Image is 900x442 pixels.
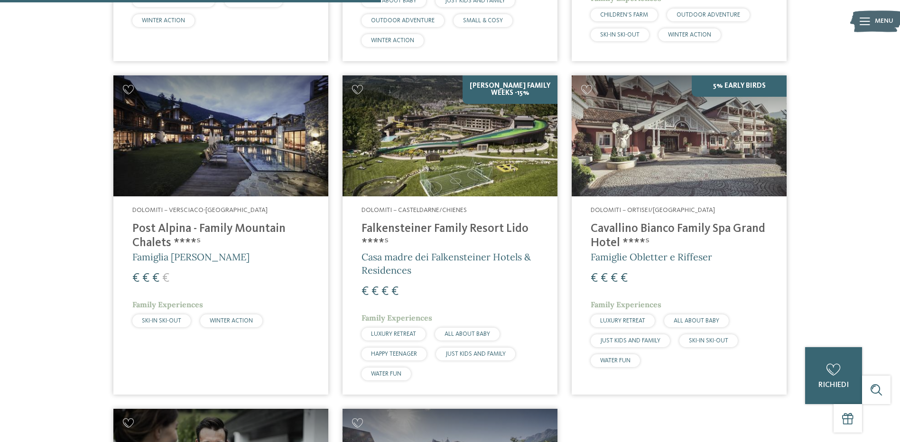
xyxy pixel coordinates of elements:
span: Dolomiti – Casteldarne/Chienes [362,207,467,213]
span: Dolomiti – Versciaco-[GEOGRAPHIC_DATA] [132,207,268,213]
span: WINTER ACTION [668,32,711,38]
span: € [621,272,628,285]
span: WATER FUN [600,358,631,364]
span: € [611,272,618,285]
span: € [132,272,139,285]
span: WATER FUN [371,371,401,377]
span: € [371,285,379,298]
span: Family Experiences [362,313,432,322]
span: CHILDREN’S FARM [600,12,648,18]
span: HAPPY TEENAGER [371,351,417,357]
span: OUTDOOR ADVENTURE [677,12,740,18]
span: richiedi [818,381,849,389]
span: Famiglia [PERSON_NAME] [132,251,250,263]
span: € [601,272,608,285]
span: WINTER ACTION [142,18,185,24]
span: Famiglie Obletter e Riffeser [591,251,712,263]
a: Cercate un hotel per famiglie? Qui troverete solo i migliori! [PERSON_NAME] Family Weeks -15% Dol... [343,75,557,395]
span: Dolomiti – Ortisei/[GEOGRAPHIC_DATA] [591,207,715,213]
span: ALL ABOUT BABY [674,318,719,324]
span: SMALL & COSY [463,18,503,24]
span: LUXURY RETREAT [600,318,645,324]
h4: Falkensteiner Family Resort Lido ****ˢ [362,222,538,250]
span: € [142,272,149,285]
h4: Cavallino Bianco Family Spa Grand Hotel ****ˢ [591,222,768,250]
img: Family Spa Grand Hotel Cavallino Bianco ****ˢ [572,75,787,196]
span: SKI-IN SKI-OUT [689,338,728,344]
span: JUST KIDS AND FAMILY [445,351,506,357]
a: Cercate un hotel per famiglie? Qui troverete solo i migliori! 5% Early Birds Dolomiti – Ortisei/[... [572,75,787,395]
span: JUST KIDS AND FAMILY [600,338,660,344]
span: € [391,285,399,298]
span: SKI-IN SKI-OUT [600,32,640,38]
span: LUXURY RETREAT [371,331,416,337]
span: € [162,272,169,285]
span: SKI-IN SKI-OUT [142,318,181,324]
h4: Post Alpina - Family Mountain Chalets ****ˢ [132,222,309,250]
img: Cercate un hotel per famiglie? Qui troverete solo i migliori! [343,75,557,196]
span: Casa madre dei Falkensteiner Hotels & Residences [362,251,531,276]
a: Cercate un hotel per famiglie? Qui troverete solo i migliori! Dolomiti – Versciaco-[GEOGRAPHIC_DA... [113,75,328,395]
span: OUTDOOR ADVENTURE [371,18,435,24]
span: Family Experiences [132,300,203,309]
span: € [591,272,598,285]
span: WINTER ACTION [210,318,253,324]
span: € [152,272,159,285]
span: € [381,285,389,298]
span: € [362,285,369,298]
span: Family Experiences [591,300,661,309]
img: Post Alpina - Family Mountain Chalets ****ˢ [113,75,328,196]
a: richiedi [805,347,862,404]
span: WINTER ACTION [371,37,414,44]
span: ALL ABOUT BABY [445,331,490,337]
